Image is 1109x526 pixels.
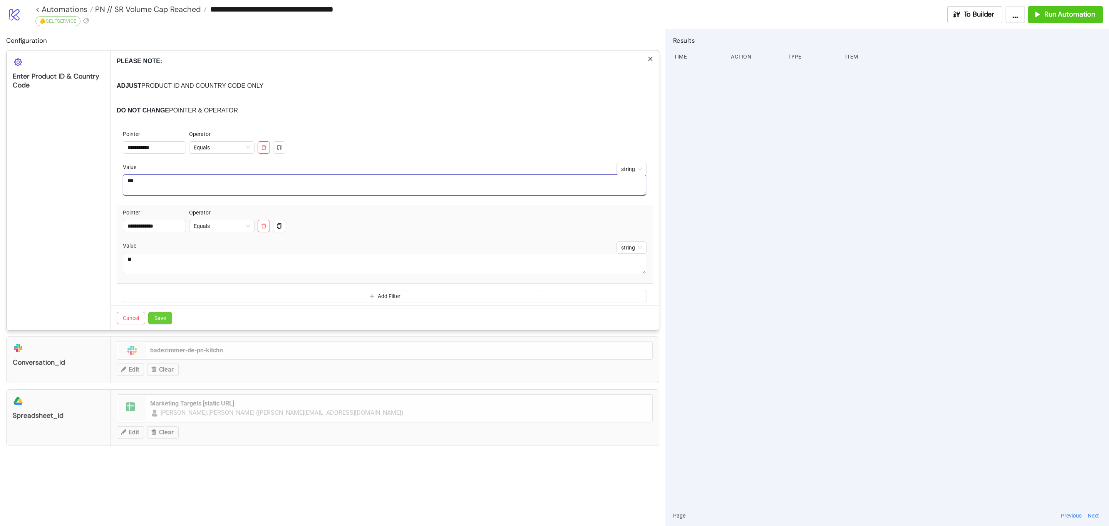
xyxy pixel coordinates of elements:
[673,49,725,64] div: Time
[369,293,375,299] span: plus
[276,145,282,150] span: copy
[621,242,642,253] span: string
[673,35,1103,45] h2: Results
[730,49,782,64] div: Action
[6,35,659,45] h2: Configuration
[648,56,653,62] span: close
[123,141,186,154] input: Pointer Operator Value
[123,290,647,302] button: Add Filter
[673,511,685,520] span: Page
[93,4,201,14] span: PN // SR Volume Cap Reached
[123,130,145,138] label: Pointer
[844,49,1103,64] div: Item
[148,312,172,324] button: Save
[1044,10,1095,19] span: Run Automation
[947,6,1003,23] button: To Builder
[117,81,653,90] p: PRODUCT ID AND COUNTRY CODE ONLY
[123,208,145,217] label: Pointer
[189,208,216,217] label: Operator
[964,10,995,19] span: To Builder
[117,82,141,89] strong: ADJUST
[194,142,250,153] span: Equals
[117,106,653,115] p: POINTER & OPERATOR
[123,174,646,196] textarea: Pointer Operator Value
[154,315,166,321] span: Save
[1028,6,1103,23] button: Run Automation
[1059,511,1084,520] button: Previous
[194,220,250,232] span: Equals
[13,72,104,90] div: Enter Product ID & Country Code
[123,163,141,171] label: Value
[123,315,139,321] span: Cancel
[787,49,839,64] div: Type
[123,220,186,232] input: Pointer Operator Value
[189,130,216,138] label: Operator
[93,5,207,13] a: PN // SR Volume Cap Reached
[123,241,141,250] label: Value
[261,145,266,150] span: delete
[117,312,145,324] button: Cancel
[276,223,282,229] span: copy
[117,58,162,64] strong: PLEASE NOTE:
[378,293,400,299] span: Add Filter
[1005,6,1025,23] button: ...
[621,163,642,175] span: string
[1086,511,1101,520] button: Next
[117,107,169,114] strong: DO NOT CHANGE
[35,5,93,13] a: < Automations
[123,253,646,274] textarea: Pointer Operator Value
[35,16,80,26] div: 🫵SELFSERVICE
[261,223,266,229] span: delete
